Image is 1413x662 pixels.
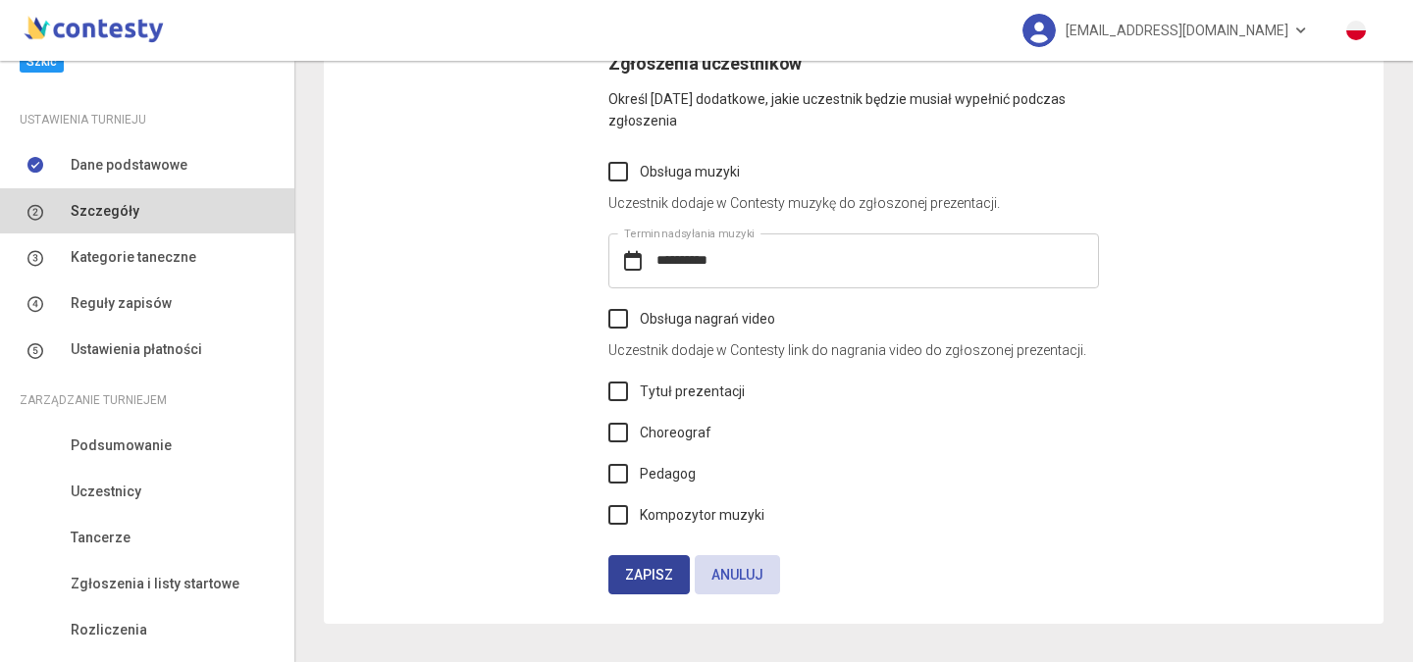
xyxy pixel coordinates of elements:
p: Uczestnik dodaje w Contesty link do nagrania video do zgłoszonej prezentacji. [608,339,1099,361]
span: Reguły zapisów [71,292,172,314]
img: number-4 [27,296,43,313]
label: Obsługa nagrań video [608,308,775,330]
span: Zgłoszenia i listy startowe [71,573,239,594]
span: Uczestnicy [71,481,141,502]
label: Obsługa muzyki [608,161,740,182]
img: number-3 [27,250,43,267]
span: Ustawienia płatności [71,338,202,360]
div: Ustawienia turnieju [20,109,275,130]
span: Tancerze [71,527,131,548]
span: Podsumowanie [71,434,172,456]
span: Dane podstawowe [71,154,187,176]
img: number-5 [27,342,43,359]
span: Kategorie taneczne [71,246,196,268]
span: Zgłoszenia uczestników [608,53,802,74]
label: Choreograf [608,422,711,443]
p: Określ [DATE] dodatkowe, jakie uczestnik będzie musiał wypełnić podczas zgłoszenia [608,78,1099,131]
span: Szczegóły [71,200,139,222]
p: Uczestnik dodaje w Contesty muzykę do zgłoszonej prezentacji. [608,192,1099,214]
span: Zarządzanie turniejem [20,389,167,411]
span: Zapisz [625,567,673,583]
span: Szkic [20,51,64,73]
button: Anuluj [695,555,780,594]
label: Kompozytor muzyki [608,504,764,526]
label: Tytuł prezentacji [608,381,745,402]
img: number-2 [27,204,43,221]
span: Rozliczenia [71,619,147,640]
span: [EMAIL_ADDRESS][DOMAIN_NAME] [1066,10,1288,51]
label: Pedagog [608,463,696,484]
button: Zapisz [608,555,690,594]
